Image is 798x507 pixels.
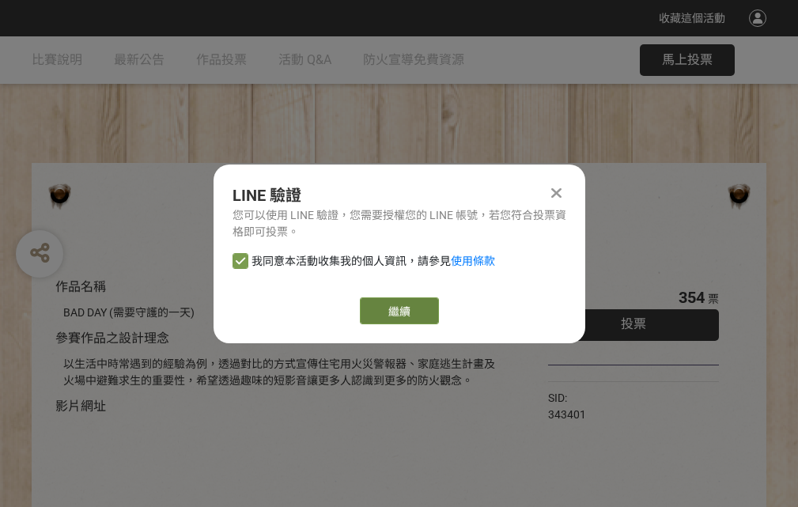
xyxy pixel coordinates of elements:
span: 活動 Q&A [278,52,331,67]
span: 馬上投票 [662,52,713,67]
a: 比賽說明 [32,36,82,84]
span: 參賽作品之設計理念 [55,331,169,346]
span: 防火宣導免費資源 [363,52,464,67]
a: 最新公告 [114,36,165,84]
span: 收藏這個活動 [659,12,725,25]
div: 您可以使用 LINE 驗證，您需要授權您的 LINE 帳號，若您符合投票資格即可投票。 [233,207,566,240]
span: 投票 [621,316,646,331]
div: 以生活中時常遇到的經驗為例，透過對比的方式宣傳住宅用火災警報器、家庭逃生計畫及火場中避難求生的重要性，希望透過趣味的短影音讓更多人認識到更多的防火觀念。 [63,356,501,389]
span: 比賽說明 [32,52,82,67]
a: 活動 Q&A [278,36,331,84]
iframe: Facebook Share [590,390,669,406]
div: LINE 驗證 [233,184,566,207]
span: 最新公告 [114,52,165,67]
a: 使用條款 [451,255,495,267]
span: 作品名稱 [55,279,106,294]
span: 影片網址 [55,399,106,414]
button: 馬上投票 [640,44,735,76]
a: 繼續 [360,297,439,324]
span: SID: 343401 [548,392,586,421]
span: 票 [708,293,719,305]
span: 作品投票 [196,52,247,67]
span: 我同意本活動收集我的個人資訊，請參見 [252,253,495,270]
a: 作品投票 [196,36,247,84]
span: 354 [679,288,705,307]
div: BAD DAY (需要守護的一天) [63,305,501,321]
a: 防火宣導免費資源 [363,36,464,84]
